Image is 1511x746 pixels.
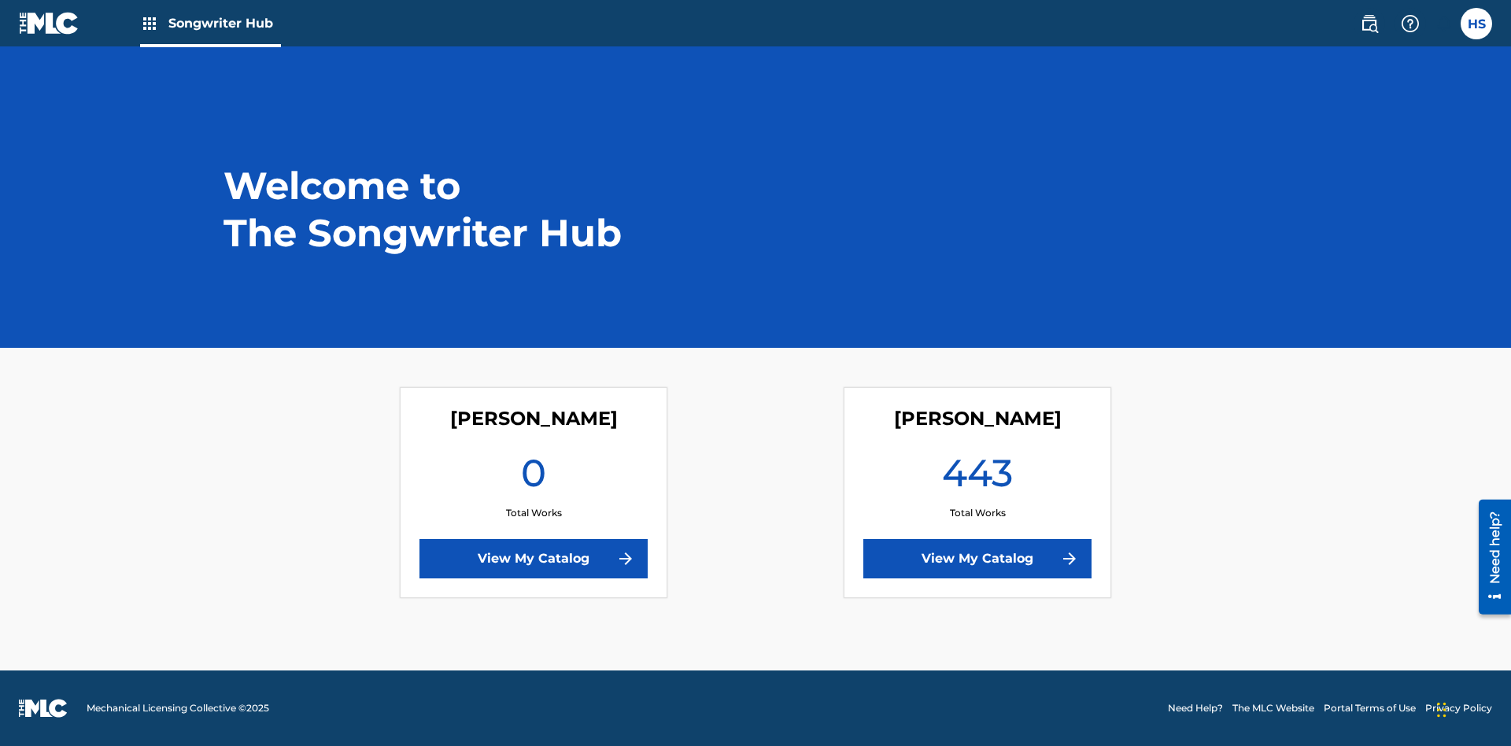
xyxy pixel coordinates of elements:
[19,699,68,718] img: logo
[950,506,1006,520] p: Total Works
[1060,549,1079,568] img: f7272a7cc735f4ea7f67.svg
[863,539,1092,578] a: View My Catalog
[616,549,635,568] img: f7272a7cc735f4ea7f67.svg
[1324,701,1416,715] a: Portal Terms of Use
[894,407,1062,430] h4: Toby Songwriter
[1435,16,1451,31] div: Notifications
[450,407,618,430] h4: Lorna Singerton
[1360,14,1379,33] img: search
[1437,686,1446,733] div: Drag
[87,701,269,715] span: Mechanical Licensing Collective © 2025
[521,449,546,506] h1: 0
[506,506,562,520] p: Total Works
[168,14,281,32] span: Songwriter Hub
[1401,14,1420,33] img: help
[224,162,625,257] h1: Welcome to The Songwriter Hub
[19,12,79,35] img: MLC Logo
[140,14,159,33] img: Top Rightsholders
[1461,8,1492,39] div: User Menu
[1425,701,1492,715] a: Privacy Policy
[1168,701,1223,715] a: Need Help?
[1467,493,1511,622] iframe: Resource Center
[1395,8,1426,39] div: Help
[1432,670,1511,746] iframe: Chat Widget
[1232,701,1314,715] a: The MLC Website
[942,449,1013,506] h1: 443
[419,539,648,578] a: View My Catalog
[1354,8,1385,39] a: Public Search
